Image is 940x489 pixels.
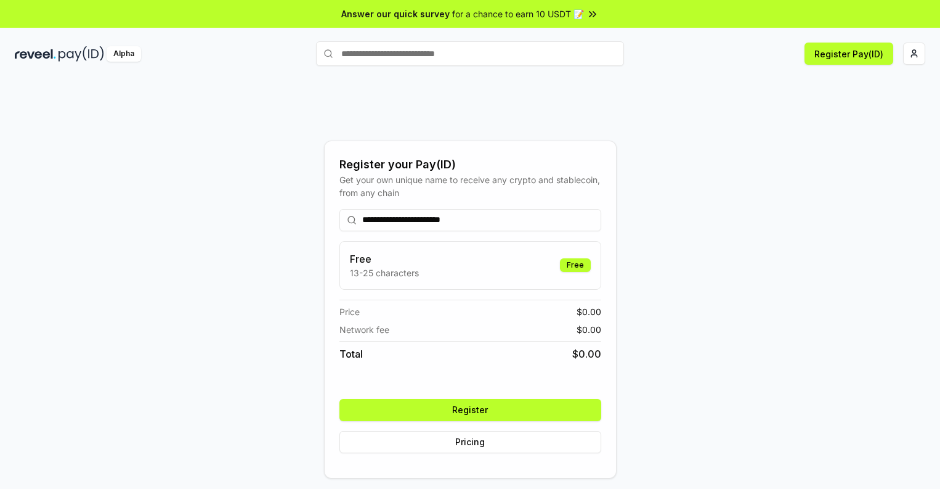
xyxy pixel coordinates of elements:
[339,431,601,453] button: Pricing
[339,323,389,336] span: Network fee
[15,46,56,62] img: reveel_dark
[452,7,584,20] span: for a chance to earn 10 USDT 📝
[804,43,893,65] button: Register Pay(ID)
[339,399,601,421] button: Register
[350,266,419,279] p: 13-25 characters
[577,305,601,318] span: $ 0.00
[339,305,360,318] span: Price
[577,323,601,336] span: $ 0.00
[107,46,141,62] div: Alpha
[59,46,104,62] img: pay_id
[339,173,601,199] div: Get your own unique name to receive any crypto and stablecoin, from any chain
[350,252,419,266] h3: Free
[560,258,591,272] div: Free
[339,347,363,361] span: Total
[341,7,450,20] span: Answer our quick survey
[572,347,601,361] span: $ 0.00
[339,156,601,173] div: Register your Pay(ID)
